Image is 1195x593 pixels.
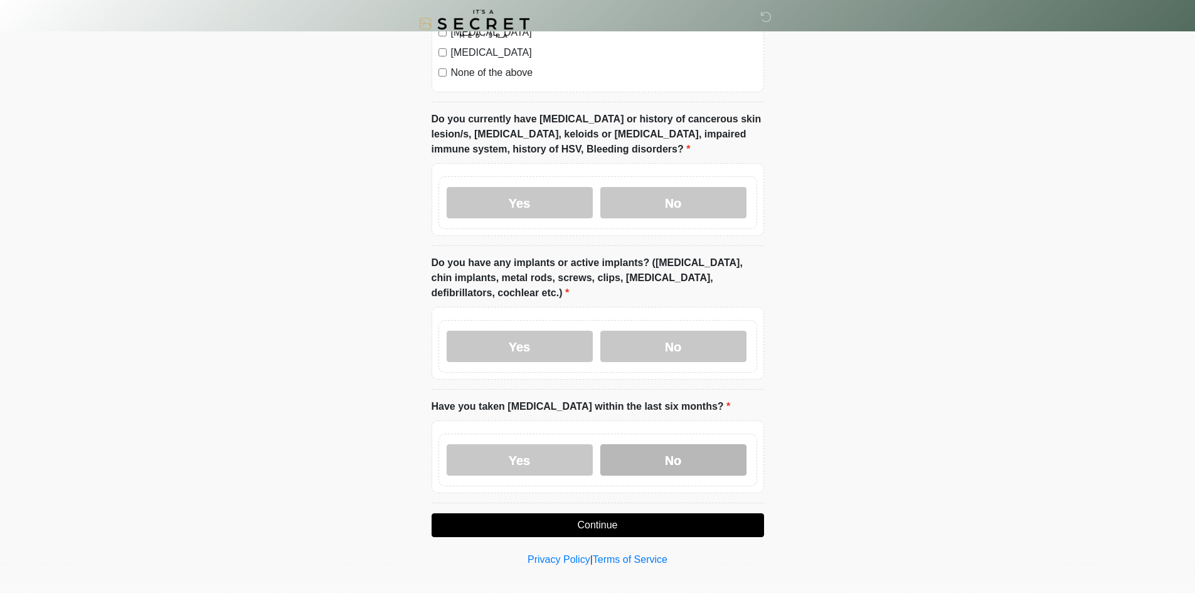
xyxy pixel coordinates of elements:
label: Have you taken [MEDICAL_DATA] within the last six months? [432,399,731,414]
label: Yes [447,444,593,476]
label: Do you have any implants or active implants? ([MEDICAL_DATA], chin implants, metal rods, screws, ... [432,255,764,301]
label: Yes [447,187,593,218]
a: Terms of Service [593,554,667,565]
label: Do you currently have [MEDICAL_DATA] or history of cancerous skin lesion/s, [MEDICAL_DATA], keloi... [432,112,764,157]
input: [MEDICAL_DATA] [438,48,447,56]
input: None of the above [438,68,447,77]
label: No [600,187,746,218]
img: It's A Secret Med Spa Logo [419,9,529,38]
button: Continue [432,513,764,537]
label: No [600,444,746,476]
label: None of the above [451,65,757,80]
label: Yes [447,331,593,362]
a: | [590,554,593,565]
label: No [600,331,746,362]
label: [MEDICAL_DATA] [451,45,757,60]
a: Privacy Policy [528,554,590,565]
